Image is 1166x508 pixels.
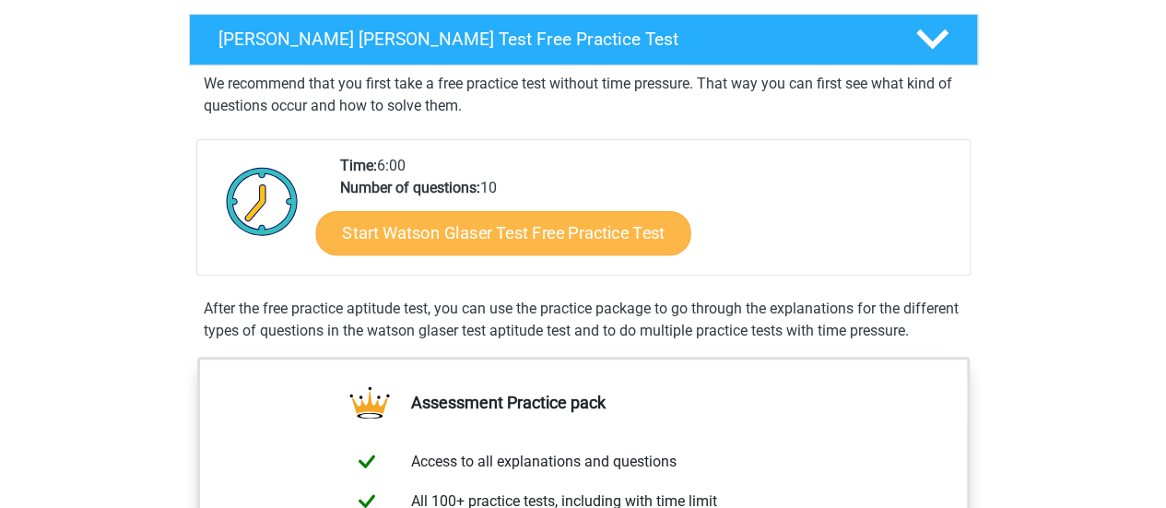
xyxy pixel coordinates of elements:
p: We recommend that you first take a free practice test without time pressure. That way you can fir... [204,73,963,117]
div: After the free practice aptitude test, you can use the practice package to go through the explana... [196,298,971,342]
img: Clock [216,155,309,247]
a: Start Watson Glaser Test Free Practice Test [315,211,690,255]
h4: [PERSON_NAME] [PERSON_NAME] Test Free Practice Test [218,29,886,50]
b: Time: [340,157,377,174]
b: Number of questions: [340,179,480,196]
div: 6:00 10 [326,155,969,275]
a: [PERSON_NAME] [PERSON_NAME] Test Free Practice Test [182,14,985,65]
